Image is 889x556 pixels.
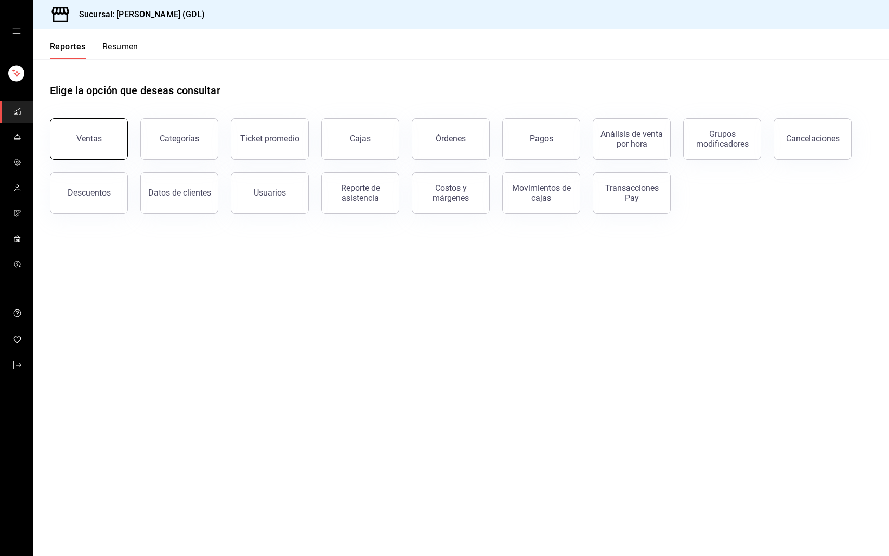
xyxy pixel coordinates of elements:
h1: Elige la opción que deseas consultar [50,83,220,98]
button: Ticket promedio [231,118,309,160]
button: Descuentos [50,172,128,214]
div: Usuarios [254,188,286,198]
button: Ventas [50,118,128,160]
button: Grupos modificadores [683,118,761,160]
button: Costos y márgenes [412,172,490,214]
div: Grupos modificadores [690,129,754,149]
button: Órdenes [412,118,490,160]
div: Datos de clientes [148,188,211,198]
div: Ticket promedio [240,134,299,144]
div: Ventas [76,134,102,144]
a: Cajas [321,118,399,160]
button: Categorías [140,118,218,160]
button: Resumen [102,42,138,59]
div: Descuentos [68,188,111,198]
div: Transacciones Pay [599,183,664,203]
div: Movimientos de cajas [509,183,573,203]
div: navigation tabs [50,42,138,59]
button: Cancelaciones [774,118,852,160]
div: Pagos [530,134,553,144]
div: Órdenes [436,134,466,144]
button: Transacciones Pay [593,172,671,214]
h3: Sucursal: [PERSON_NAME] (GDL) [71,8,205,21]
button: Reportes [50,42,86,59]
button: Análisis de venta por hora [593,118,671,160]
div: Análisis de venta por hora [599,129,664,149]
div: Cajas [350,133,371,145]
button: Reporte de asistencia [321,172,399,214]
div: Costos y márgenes [419,183,483,203]
div: Cancelaciones [786,134,840,144]
button: Datos de clientes [140,172,218,214]
button: open drawer [12,27,21,35]
button: Pagos [502,118,580,160]
div: Categorías [160,134,199,144]
button: Movimientos de cajas [502,172,580,214]
div: Reporte de asistencia [328,183,393,203]
button: Usuarios [231,172,309,214]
